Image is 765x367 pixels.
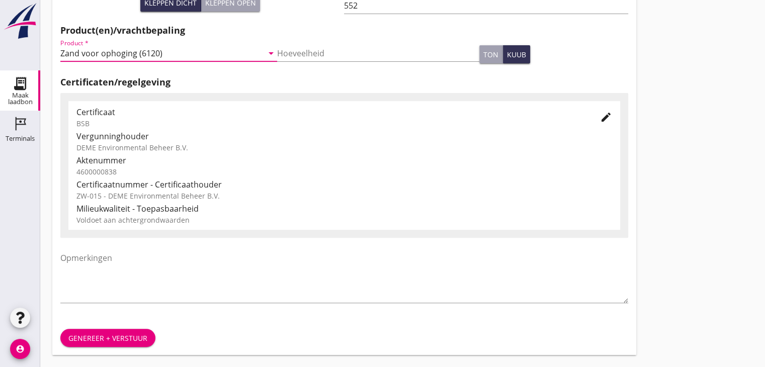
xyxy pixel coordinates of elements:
[76,154,612,166] div: Aktenummer
[76,142,612,153] div: DEME Environmental Beheer B.V.
[68,333,147,343] div: Genereer + verstuur
[2,3,38,40] img: logo-small.a267ee39.svg
[76,118,584,129] div: BSB
[265,47,277,59] i: arrow_drop_down
[60,250,628,303] textarea: Opmerkingen
[479,45,503,63] button: ton
[10,339,30,359] i: account_circle
[483,49,498,60] div: ton
[507,49,526,60] div: kuub
[277,45,480,61] input: Hoeveelheid
[76,130,612,142] div: Vergunninghouder
[76,178,612,191] div: Certificaatnummer - Certificaathouder
[60,24,628,37] h2: Product(en)/vrachtbepaling
[76,191,612,201] div: ZW-015 - DEME Environmental Beheer B.V.
[60,75,628,89] h2: Certificaten/regelgeving
[6,135,35,142] div: Terminals
[60,329,155,347] button: Genereer + verstuur
[76,166,612,177] div: 4600000838
[60,45,263,61] input: Product *
[600,111,612,123] i: edit
[76,106,584,118] div: Certificaat
[503,45,530,63] button: kuub
[76,215,612,225] div: Voldoet aan achtergrondwaarden
[76,203,612,215] div: Milieukwaliteit - Toepasbaarheid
